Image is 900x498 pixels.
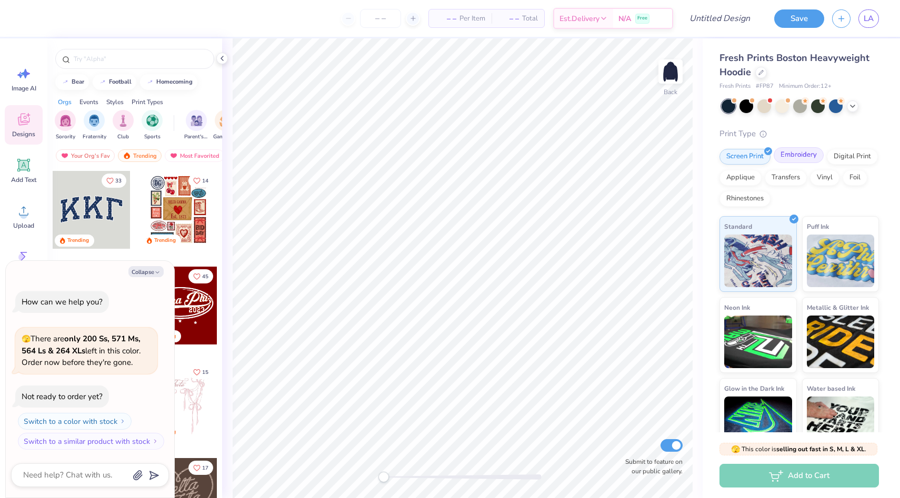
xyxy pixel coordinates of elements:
[117,133,129,141] span: Club
[184,110,208,141] button: filter button
[213,110,237,141] button: filter button
[202,465,208,471] span: 17
[83,133,106,141] span: Fraternity
[202,178,208,184] span: 14
[117,115,129,127] img: Club Image
[843,170,867,186] div: Foil
[807,397,875,449] img: Water based Ink
[188,269,213,283] button: Like
[202,274,208,279] span: 45
[83,110,106,141] div: filter for Fraternity
[827,149,878,165] div: Digital Print
[61,79,69,85] img: trend_line.gif
[776,445,865,453] strong: selling out fast in S, M, L & XL
[22,391,103,402] div: Not ready to order yet?
[118,149,162,162] div: Trending
[719,128,879,140] div: Print Type
[765,170,807,186] div: Transfers
[146,115,158,127] img: Sports Image
[756,82,774,91] span: # FP87
[98,79,107,85] img: trend_line.gif
[56,133,75,141] span: Sorority
[144,133,161,141] span: Sports
[807,383,855,394] span: Water based Ink
[435,13,456,24] span: – –
[55,74,89,90] button: bear
[79,97,98,107] div: Events
[724,302,750,313] span: Neon Ink
[459,13,485,24] span: Per Item
[660,61,681,82] img: Back
[106,97,124,107] div: Styles
[719,52,869,78] span: Fresh Prints Boston Heavyweight Hoodie
[18,413,132,430] button: Switch to a color with stock
[213,133,237,141] span: Game Day
[140,74,197,90] button: homecoming
[113,110,134,141] button: filter button
[191,115,203,127] img: Parent's Weekend Image
[858,9,879,28] a: LA
[731,444,866,454] span: This color is .
[213,110,237,141] div: filter for Game Day
[498,13,519,24] span: – –
[55,110,76,141] div: filter for Sorority
[719,170,762,186] div: Applique
[132,97,163,107] div: Print Types
[774,9,824,28] button: Save
[664,87,677,97] div: Back
[779,82,832,91] span: Minimum Order: 12 +
[18,433,164,450] button: Switch to a similar product with stock
[61,152,69,159] img: most_fav.gif
[559,13,599,24] span: Est. Delivery
[719,149,771,165] div: Screen Print
[618,13,631,24] span: N/A
[142,110,163,141] div: filter for Sports
[73,54,207,64] input: Try "Alpha"
[56,149,115,162] div: Your Org's Fav
[58,97,72,107] div: Orgs
[156,79,193,85] div: homecoming
[724,316,792,368] img: Neon Ink
[154,237,176,245] div: Trending
[22,333,141,356] strong: only 200 Ss, 571 Ms, 564 Ls & 264 XLs
[115,178,122,184] span: 33
[219,115,232,127] img: Game Day Image
[72,79,84,85] div: bear
[109,79,132,85] div: football
[724,383,784,394] span: Glow in the Dark Ink
[724,235,792,287] img: Standard
[202,370,208,375] span: 15
[522,13,538,24] span: Total
[360,9,401,28] input: – –
[119,418,126,424] img: Switch to a color with stock
[67,237,89,245] div: Trending
[774,147,824,163] div: Embroidery
[637,15,647,22] span: Free
[807,302,869,313] span: Metallic & Glitter Ink
[724,397,792,449] img: Glow in the Dark Ink
[128,266,164,277] button: Collapse
[55,110,76,141] button: filter button
[113,110,134,141] div: filter for Club
[864,13,874,25] span: LA
[810,170,839,186] div: Vinyl
[142,110,163,141] button: filter button
[146,79,154,85] img: trend_line.gif
[83,110,106,141] button: filter button
[169,152,178,159] img: most_fav.gif
[188,461,213,475] button: Like
[719,82,751,91] span: Fresh Prints
[59,115,72,127] img: Sorority Image
[731,444,740,454] span: 🫣
[807,235,875,287] img: Puff Ink
[13,221,34,230] span: Upload
[102,174,126,188] button: Like
[807,221,829,232] span: Puff Ink
[807,316,875,368] img: Metallic & Glitter Ink
[12,84,36,93] span: Image AI
[11,176,36,184] span: Add Text
[93,74,136,90] button: football
[123,152,131,159] img: trending.gif
[22,297,103,307] div: How can we help you?
[184,110,208,141] div: filter for Parent's Weekend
